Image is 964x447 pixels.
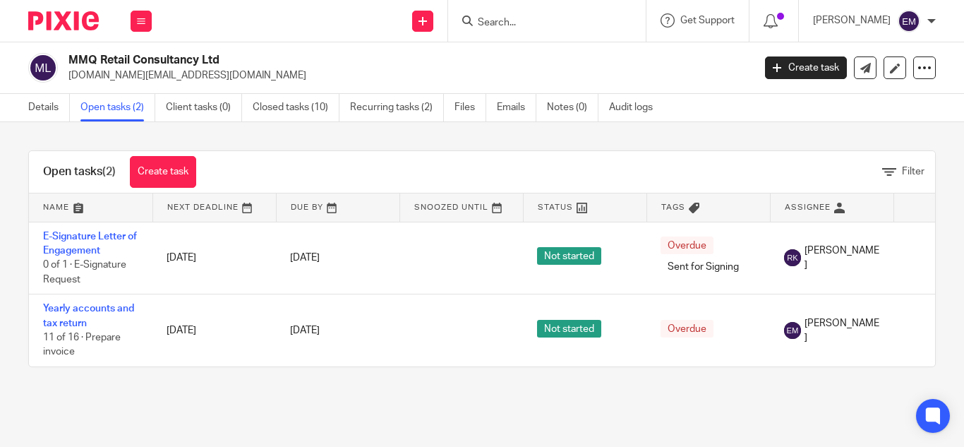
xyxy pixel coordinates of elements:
span: 11 of 16 · Prepare invoice [43,333,121,357]
a: Client tasks (0) [166,94,242,121]
img: svg%3E [28,53,58,83]
span: Snoozed Until [414,203,488,211]
a: Notes (0) [547,94,598,121]
a: Create task [765,56,847,79]
h2: MMQ Retail Consultancy Ltd [68,53,609,68]
a: Emails [497,94,536,121]
img: Pixie [28,11,99,30]
a: Files [454,94,486,121]
a: E-Signature Letter of Engagement [43,232,137,256]
a: Audit logs [609,94,663,121]
span: Overdue [661,320,713,338]
p: [PERSON_NAME] [813,13,891,28]
a: Closed tasks (10) [253,94,339,121]
span: Status [538,203,573,211]
span: (2) [102,166,116,177]
h1: Open tasks [43,165,116,179]
td: [DATE] [152,294,276,366]
span: Get Support [680,16,735,25]
input: Search [476,17,603,30]
a: Yearly accounts and tax return [43,304,134,328]
a: Open tasks (2) [80,94,155,121]
img: svg%3E [784,322,801,339]
a: Details [28,94,70,121]
p: [DOMAIN_NAME][EMAIL_ADDRESS][DOMAIN_NAME] [68,68,744,83]
span: Sent for Signing [661,258,746,275]
span: Tags [661,203,685,211]
span: [DATE] [290,326,320,335]
img: svg%3E [898,10,920,32]
a: Create task [130,156,196,188]
img: svg%3E [784,249,801,266]
span: [PERSON_NAME] [805,316,879,345]
td: [DATE] [152,222,276,294]
span: Not started [537,247,601,265]
span: [DATE] [290,253,320,263]
span: Overdue [661,237,713,254]
span: Filter [902,167,924,177]
span: Not started [537,320,601,338]
a: Recurring tasks (2) [350,94,444,121]
span: 0 of 1 · E-Signature Request [43,260,126,285]
span: [PERSON_NAME] [805,244,879,273]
